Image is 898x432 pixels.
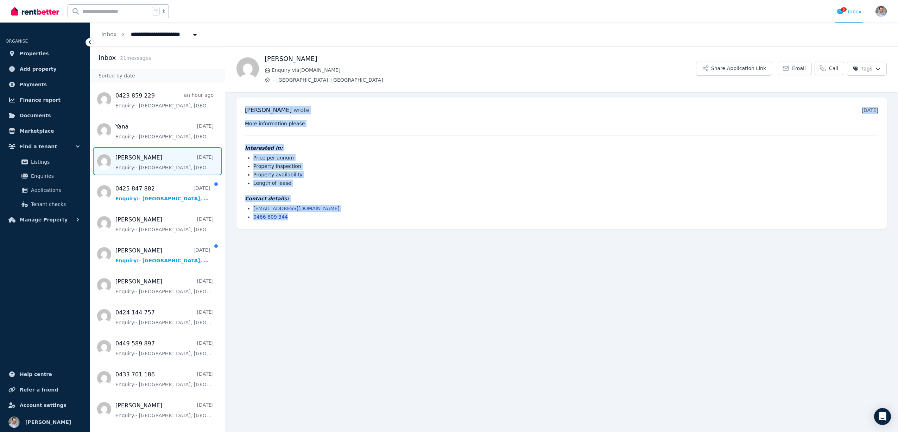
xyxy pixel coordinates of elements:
span: Listings [31,158,78,166]
li: Property availability [253,171,878,178]
a: [EMAIL_ADDRESS][DOMAIN_NAME] [253,206,340,211]
span: Refer a friend [20,386,58,394]
a: Applications [8,183,81,197]
li: Length of lease [253,180,878,187]
button: Tags [847,62,887,76]
img: Akram Aljazzazi [236,57,259,80]
div: Sorted by date [90,69,225,82]
a: Payments [6,77,84,92]
h4: Contact details: [245,195,878,202]
a: 0449 589 897[DATE]Enquiry:- [GEOGRAPHIC_DATA], [GEOGRAPHIC_DATA]. [115,339,214,357]
span: Marketplace [20,127,54,135]
h1: [PERSON_NAME] [265,54,696,64]
pre: More information please [245,120,878,127]
span: Documents [20,111,51,120]
a: Account settings [6,398,84,412]
a: Marketplace [6,124,84,138]
span: - [GEOGRAPHIC_DATA], [GEOGRAPHIC_DATA] [273,76,696,83]
a: Email [778,62,812,75]
img: Samuel Shepherd [875,6,887,17]
a: Add property [6,62,84,76]
a: 0425 847 882[DATE]Enquiry:- [GEOGRAPHIC_DATA], [GEOGRAPHIC_DATA]. [115,184,210,202]
span: Tags [853,65,872,72]
span: Account settings [20,401,67,409]
button: Manage Property [6,213,84,227]
a: [PERSON_NAME][DATE]Enquiry:- [GEOGRAPHIC_DATA], [GEOGRAPHIC_DATA]. [115,401,214,419]
span: [PERSON_NAME] [25,418,71,426]
a: Listings [8,155,81,169]
img: Samuel Shepherd [8,417,20,428]
img: RentBetter [11,6,59,17]
span: k [163,8,165,14]
time: [DATE] [862,107,878,113]
a: Refer a friend [6,383,84,397]
a: 0424 144 757[DATE]Enquiry:- [GEOGRAPHIC_DATA], [GEOGRAPHIC_DATA]. [115,308,214,326]
div: Inbox [837,8,861,15]
a: [PERSON_NAME][DATE]Enquiry:- [GEOGRAPHIC_DATA], [GEOGRAPHIC_DATA]. [115,154,214,171]
span: wrote [293,107,309,113]
span: Properties [20,49,49,58]
a: [PERSON_NAME][DATE]Enquiry:- [GEOGRAPHIC_DATA], [GEOGRAPHIC_DATA]. [115,215,214,233]
span: Tenant checks [31,200,78,208]
li: Price per annum [253,154,878,161]
span: 5 [841,7,847,12]
li: Property inspection [253,163,878,170]
span: Enquiries [31,172,78,180]
h4: Interested in: [245,144,878,151]
a: Properties [6,46,84,61]
div: Open Intercom Messenger [874,408,891,425]
a: Help centre [6,367,84,381]
a: 0466 609 344 [253,214,288,220]
span: Payments [20,80,47,89]
span: Find a tenant [20,142,57,151]
a: [PERSON_NAME][DATE]Enquiry:- [GEOGRAPHIC_DATA], [GEOGRAPHIC_DATA]. [115,277,214,295]
span: Add property [20,65,57,73]
a: [PERSON_NAME][DATE]Enquiry:- [GEOGRAPHIC_DATA], [GEOGRAPHIC_DATA]. [115,246,210,264]
a: Yana[DATE]Enquiry:- [GEOGRAPHIC_DATA], [GEOGRAPHIC_DATA]. [115,123,214,140]
span: 21 message s [120,55,151,61]
span: Email [792,65,806,72]
a: Inbox [101,31,117,38]
nav: Breadcrumb [90,23,210,46]
a: Call [815,62,844,75]
a: 0433 701 186[DATE]Enquiry:- [GEOGRAPHIC_DATA], [GEOGRAPHIC_DATA]. [115,370,214,388]
span: Enquiry via [DOMAIN_NAME] [272,67,696,74]
h2: Inbox [99,53,116,63]
span: Help centre [20,370,52,378]
span: Finance report [20,96,61,104]
a: 0423 859 229an hour agoEnquiry:- [GEOGRAPHIC_DATA], [GEOGRAPHIC_DATA]. [115,92,214,109]
button: Share Application Link [696,62,772,76]
a: Tenant checks [8,197,81,211]
span: Applications [31,186,78,194]
span: [PERSON_NAME] [245,107,292,113]
a: Documents [6,108,84,123]
span: Call [829,65,838,72]
span: Manage Property [20,215,68,224]
a: Enquiries [8,169,81,183]
button: Find a tenant [6,139,84,154]
span: ORGANISE [6,39,28,44]
a: Finance report [6,93,84,107]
